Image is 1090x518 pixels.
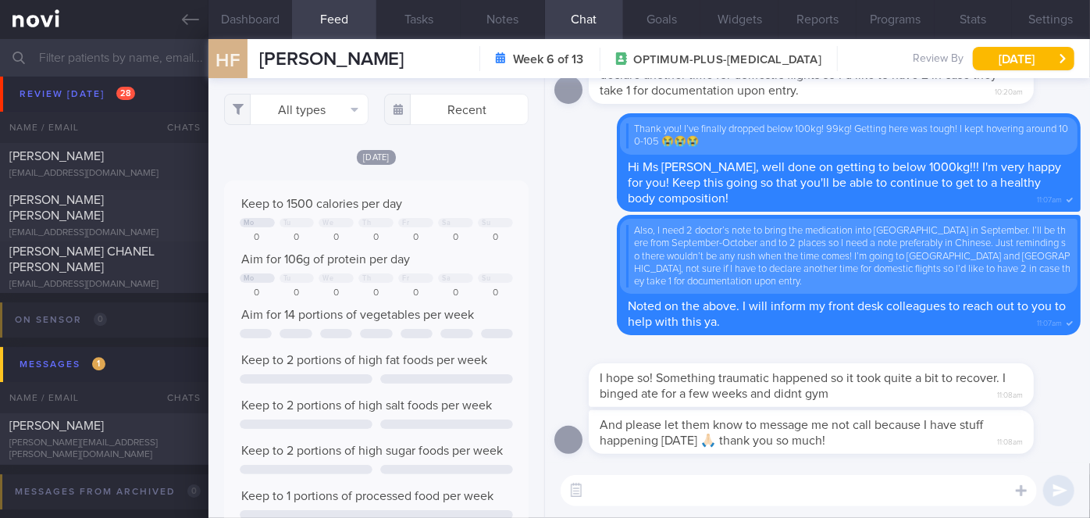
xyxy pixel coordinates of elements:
div: Messages from Archived [11,481,205,502]
strong: Week 6 of 13 [514,52,584,67]
span: Keep to 1500 calories per day [241,198,402,210]
div: Messages [16,354,109,375]
div: [PERSON_NAME][EMAIL_ADDRESS][PERSON_NAME][DOMAIN_NAME] [9,438,199,461]
span: Keep to 2 portions of high salt foods per week [241,399,492,412]
button: All types [224,94,369,125]
div: [EMAIL_ADDRESS][DOMAIN_NAME] [9,168,199,180]
span: And please let them know to message me not call because I have stuff happening [DATE] 🙏🏻 thank yo... [600,419,983,447]
span: 10:20am [995,83,1023,98]
div: 0 [240,288,275,299]
div: 0 [358,288,394,299]
div: [EMAIL_ADDRESS][DOMAIN_NAME] [9,227,199,239]
div: [PERSON_NAME][EMAIL_ADDRESS][PERSON_NAME][DOMAIN_NAME] [9,111,199,134]
span: [PERSON_NAME] [259,50,404,69]
div: Fr [402,274,409,283]
span: Hi Ms [PERSON_NAME], well done on getting to below 1000kg!!! I'm very happy for you! Keep this go... [628,161,1061,205]
span: 0 [187,484,201,498]
div: 0 [398,288,433,299]
div: 0 [240,232,275,244]
div: 0 [280,288,315,299]
span: Keep to 1 portions of processed food per week [241,490,493,502]
div: Sa [442,274,451,283]
span: Aim for 106g of protein per day [241,253,410,266]
div: 0 [319,288,354,299]
div: [EMAIL_ADDRESS][DOMAIN_NAME] [9,279,199,291]
button: [DATE] [973,47,1074,70]
span: 11:07am [1037,191,1062,205]
span: [PERSON_NAME] [9,93,104,105]
span: Keep to 2 portions of high fat foods per week [241,354,487,366]
div: Sa [442,219,451,227]
div: Also, I need 2 doctor’s note to bring the medication into [GEOGRAPHIC_DATA] in September. I’ll be... [626,225,1071,288]
div: Th [362,219,371,227]
span: Noted on the above. I will inform my front desk colleagues to reach out to you to help with this ya. [628,300,1066,328]
span: [PERSON_NAME] [PERSON_NAME] [9,194,104,222]
div: 0 [280,232,315,244]
div: On sensor [11,309,111,330]
div: 0 [478,232,513,244]
div: 0 [438,288,473,299]
div: Tu [283,274,291,283]
div: HF [198,30,257,90]
div: Chats [146,382,208,413]
div: We [322,219,333,227]
div: We [322,274,333,283]
span: 11:08am [997,386,1023,401]
span: I hope so! Something traumatic happened so it took quite a bit to recover. I binged ate for a few... [600,372,1006,400]
div: Mo [244,274,255,283]
div: Su [482,274,490,283]
span: [PERSON_NAME] [9,150,104,163]
span: OPTIMUM-PLUS-[MEDICAL_DATA] [634,52,821,68]
span: Aim for 14 portions of vegetables per week [241,309,474,321]
span: [PERSON_NAME] [9,420,104,432]
span: 0 [94,313,107,326]
div: Tu [283,219,291,227]
div: 0 [438,232,473,244]
div: 0 [478,288,513,299]
span: 1 [92,357,105,370]
span: [PERSON_NAME] CHANEL [PERSON_NAME] [9,245,155,273]
span: 11:07am [1037,314,1062,329]
span: [DATE] [357,150,396,165]
span: Keep to 2 portions of high sugar foods per week [241,445,503,457]
div: 0 [358,232,394,244]
div: Th [362,274,371,283]
div: Fr [402,219,409,227]
div: Thank you! I’ve finally dropped below 100kg! 99kg! Getting here was tough! I kept hovering around... [626,123,1071,149]
span: 11:08am [997,433,1023,448]
div: 0 [398,232,433,244]
div: 0 [319,232,354,244]
span: Review By [913,52,964,66]
div: Mo [244,219,255,227]
div: Su [482,219,490,227]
